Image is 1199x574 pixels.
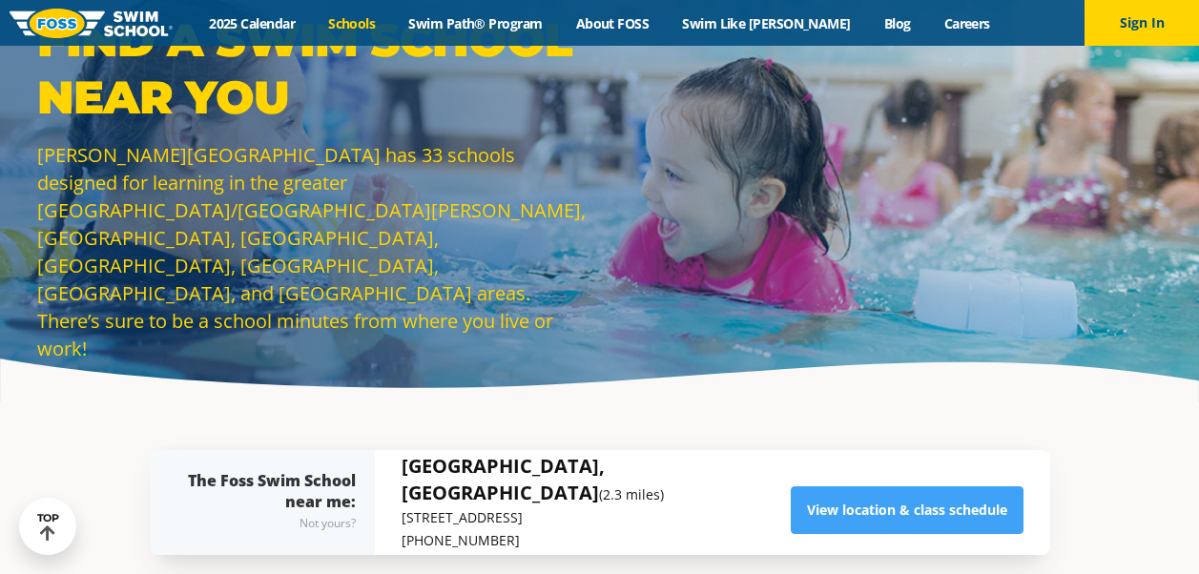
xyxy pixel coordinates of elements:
[188,512,356,535] div: Not yours?
[927,14,1006,32] a: Careers
[37,512,59,542] div: TOP
[312,14,392,32] a: Schools
[193,14,312,32] a: 2025 Calendar
[599,485,664,503] small: (2.3 miles)
[402,453,791,506] h5: [GEOGRAPHIC_DATA], [GEOGRAPHIC_DATA]
[188,470,356,535] div: The Foss Swim School near me:
[37,11,590,126] p: Find a Swim School Near You
[402,529,791,552] p: [PHONE_NUMBER]
[10,9,173,38] img: FOSS Swim School Logo
[666,14,868,32] a: Swim Like [PERSON_NAME]
[791,486,1023,534] a: View location & class schedule
[37,141,590,362] p: [PERSON_NAME][GEOGRAPHIC_DATA] has 33 schools designed for learning in the greater [GEOGRAPHIC_DA...
[402,506,791,529] p: [STREET_ADDRESS]
[867,14,927,32] a: Blog
[392,14,559,32] a: Swim Path® Program
[559,14,666,32] a: About FOSS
